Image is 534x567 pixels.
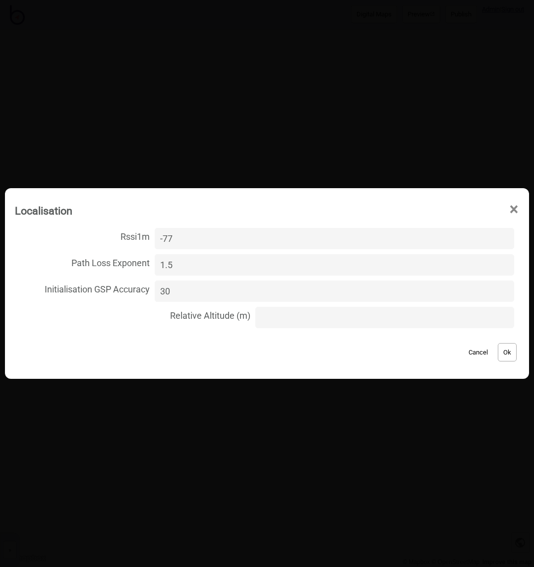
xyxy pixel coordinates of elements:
input: Path Loss Exponent [155,254,514,276]
div: Localisation [15,200,72,221]
button: Cancel [464,343,493,361]
input: Rssi1m [155,228,514,249]
span: Path Loss Exponent [15,252,150,272]
span: Relative Altitude (m) [15,304,250,325]
span: Rssi1m [15,225,150,246]
button: Ok [498,343,517,361]
input: Relative Altitude (m) [255,307,514,328]
span: Initialisation GSP Accuracy [15,278,150,298]
span: × [509,193,519,226]
input: Initialisation GSP Accuracy [155,281,514,302]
